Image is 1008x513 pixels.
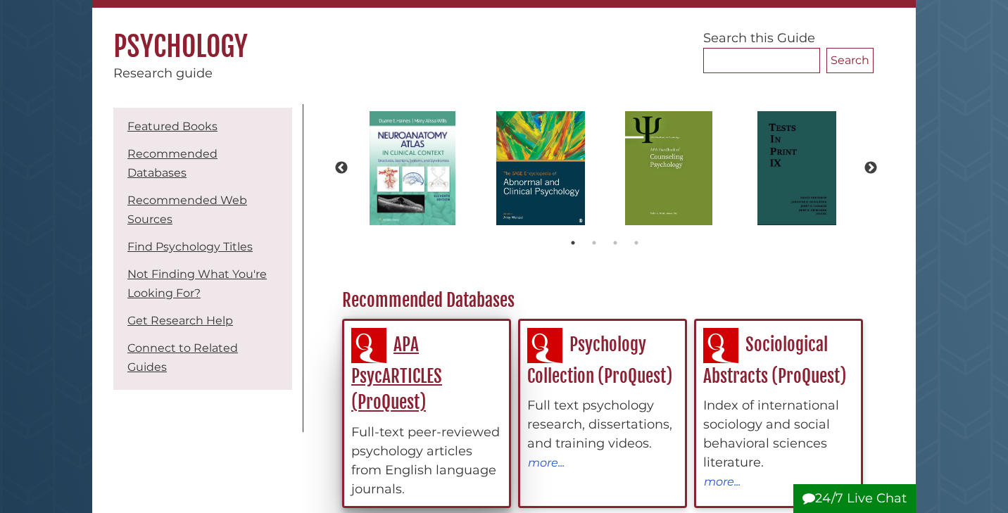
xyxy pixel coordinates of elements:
[864,161,878,175] button: Next
[113,65,213,81] span: Research guide
[351,423,502,499] div: Full-text peer-reviewed psychology articles from English language journals.
[127,314,233,327] a: Get Research Help
[127,120,218,133] a: Featured Books
[793,484,916,513] button: 24/7 Live Chat
[351,334,442,413] a: APA PsycARTICLES (ProQuest)
[703,334,846,387] a: Sociological Abstracts (ProQuest)
[113,104,292,397] div: Guide Pages
[92,8,916,64] h1: Psychology
[127,194,247,226] a: Recommended Web Sources
[566,236,580,250] button: 1 of 4
[527,334,672,387] a: Psychology Collection (ProQuest)
[127,240,253,253] a: Find Psychology Titles
[587,236,601,250] button: 2 of 4
[334,161,348,175] button: Previous
[608,236,622,250] button: 3 of 4
[750,104,843,232] img: Tests in Print IX: an index to tests, test reviews, and the literature on specific tests
[527,453,565,471] button: more...
[703,472,741,490] button: more...
[618,104,720,232] img: APA Handbook of Counseling Psychology
[629,236,643,250] button: 4 of 4
[127,147,218,179] a: Recommended Databases
[127,341,238,374] a: Connect to Related Guides
[335,289,874,312] h2: Recommended Databases
[127,267,267,300] a: Not Finding What You're Looking For?
[489,104,591,232] img: The SAGE Encyclopedia of Abnormal and Clinical Psychology
[527,396,678,453] div: Full text psychology research, dissertations, and training videos.
[363,104,463,232] img: Neuroanatomy atlas in clinical context
[826,48,874,73] button: Search
[703,396,854,472] div: Index of international sociology and social behavioral sciences literature.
